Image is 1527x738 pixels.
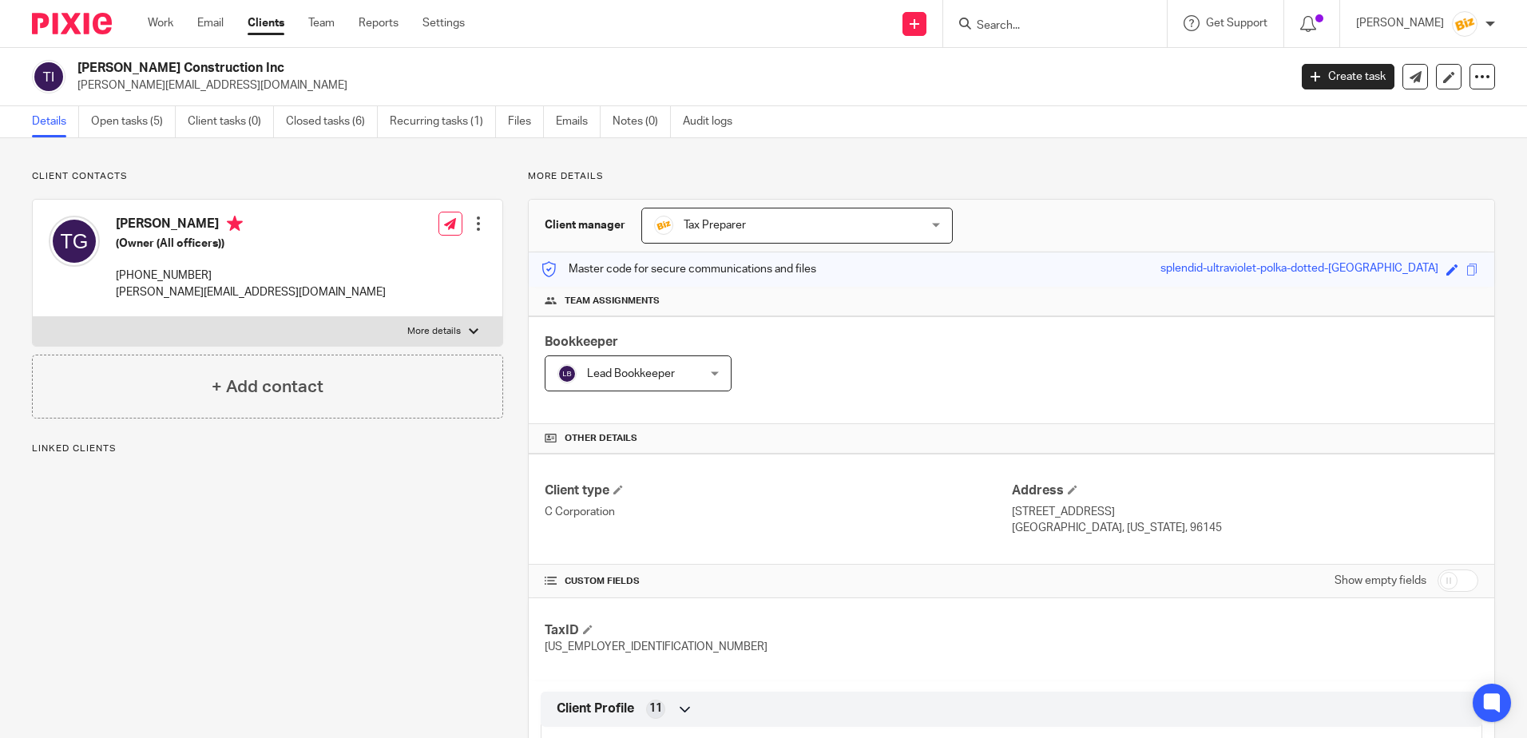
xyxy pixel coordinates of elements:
[248,15,284,31] a: Clients
[683,106,744,137] a: Audit logs
[545,217,625,233] h3: Client manager
[557,364,577,383] img: svg%3E
[32,106,79,137] a: Details
[541,261,816,277] p: Master code for secure communications and files
[49,216,100,267] img: svg%3E
[359,15,399,31] a: Reports
[557,700,634,717] span: Client Profile
[188,106,274,137] a: Client tasks (0)
[613,106,671,137] a: Notes (0)
[32,442,503,455] p: Linked clients
[1012,504,1478,520] p: [STREET_ADDRESS]
[77,77,1278,93] p: [PERSON_NAME][EMAIL_ADDRESS][DOMAIN_NAME]
[77,60,1037,77] h2: [PERSON_NAME] Construction Inc
[545,482,1011,499] h4: Client type
[545,335,618,348] span: Bookkeeper
[407,325,461,338] p: More details
[556,106,601,137] a: Emails
[1302,64,1394,89] a: Create task
[1012,520,1478,536] p: [GEOGRAPHIC_DATA], [US_STATE], 96145
[1452,11,1477,37] img: siteIcon.png
[1356,15,1444,31] p: [PERSON_NAME]
[508,106,544,137] a: Files
[1335,573,1426,589] label: Show empty fields
[91,106,176,137] a: Open tasks (5)
[684,220,746,231] span: Tax Preparer
[975,19,1119,34] input: Search
[654,216,673,235] img: siteIcon.png
[390,106,496,137] a: Recurring tasks (1)
[545,504,1011,520] p: C Corporation
[116,216,386,236] h4: [PERSON_NAME]
[32,170,503,183] p: Client contacts
[227,216,243,232] i: Primary
[197,15,224,31] a: Email
[528,170,1495,183] p: More details
[565,432,637,445] span: Other details
[32,60,65,93] img: svg%3E
[286,106,378,137] a: Closed tasks (6)
[116,284,386,300] p: [PERSON_NAME][EMAIL_ADDRESS][DOMAIN_NAME]
[1206,18,1267,29] span: Get Support
[1160,260,1438,279] div: splendid-ultraviolet-polka-dotted-[GEOGRAPHIC_DATA]
[565,295,660,307] span: Team assignments
[587,368,675,379] span: Lead Bookkeeper
[422,15,465,31] a: Settings
[116,268,386,284] p: [PHONE_NUMBER]
[116,236,386,252] h5: (Owner (All officers))
[212,375,323,399] h4: + Add contact
[545,641,767,653] span: [US_EMPLOYER_IDENTIFICATION_NUMBER]
[1012,482,1478,499] h4: Address
[545,575,1011,588] h4: CUSTOM FIELDS
[649,700,662,716] span: 11
[148,15,173,31] a: Work
[308,15,335,31] a: Team
[32,13,112,34] img: Pixie
[545,622,1011,639] h4: TaxID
